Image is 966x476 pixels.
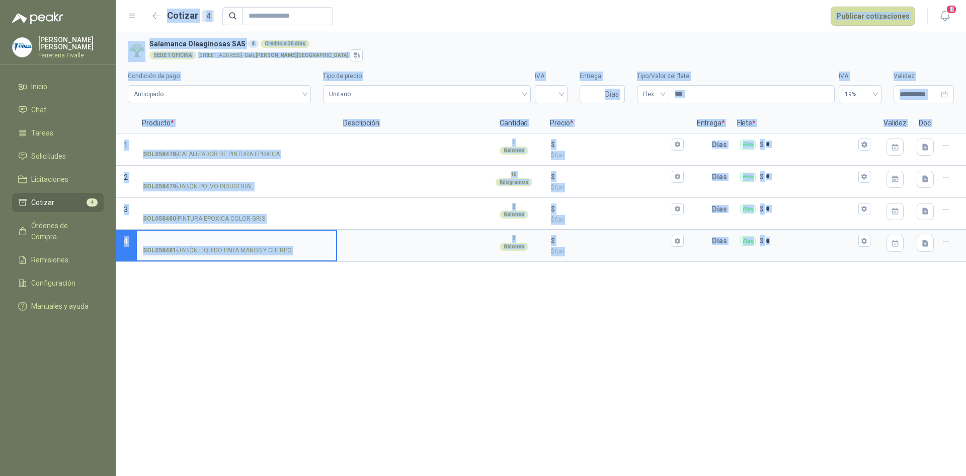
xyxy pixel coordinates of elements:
p: $ [551,171,555,182]
img: Company Logo [13,38,32,57]
span: Inicio [31,81,47,92]
span: 0 [554,248,564,255]
button: Flex $ [858,171,870,183]
strong: SOL058479 [143,182,176,191]
span: ,00 [558,217,564,223]
p: Flete [731,113,877,133]
button: $$0,00 [672,139,684,151]
h3: Salamanca Oleaginosas SAS [149,38,950,49]
p: $ [551,203,555,215]
input: Flex $ [766,173,856,180]
span: 19% [845,87,875,102]
div: Flex [740,172,756,182]
img: Company Logo [128,41,145,59]
p: 10 [511,171,517,179]
input: Flex $ [766,237,856,245]
span: ,00 [558,153,564,158]
button: $$0,00 [672,171,684,183]
button: $$0,00 [672,235,684,247]
p: $ [551,247,683,256]
p: Descripción [337,113,484,133]
p: - PINTURA EPOXICA COLOR GRIS [143,214,265,224]
p: $ [760,171,764,182]
input: SOL058481-JABÓN LIQUIDO PARA MANOS Y CUERPO [143,237,330,245]
span: Remisiones [31,254,68,265]
a: Remisiones [12,250,104,269]
p: Precio [544,113,690,133]
input: SOL058480-PINTURA EPOXICA COLOR GRIS [143,206,330,213]
label: Validez [894,72,954,81]
p: - JABÓN LIQUIDO PARA MANOS Y CUERPO [143,246,292,255]
span: Tareas [31,127,53,139]
input: $$0,00 [557,205,669,213]
a: Cotizar4 [12,193,104,212]
div: SEDE 1 OFICINA [149,51,196,59]
a: Tareas [12,123,104,143]
span: Configuración [31,278,75,289]
input: $$0,00 [557,173,669,180]
p: Validez [877,113,913,133]
label: Condición de pago [128,72,311,81]
p: Entrega [691,113,731,133]
span: 4 [87,198,98,207]
span: Solicitudes [31,151,66,162]
a: Manuales y ayuda [12,297,104,316]
span: 0 [554,216,564,223]
label: Tipo de precio [323,72,531,81]
p: $ [760,139,764,150]
button: 1 [936,7,954,25]
span: 3 [124,206,128,214]
p: $ [551,139,555,150]
input: $$0,00 [557,237,669,245]
input: $$0,00 [557,141,669,148]
span: Días [605,86,619,103]
a: Órdenes de Compra [12,216,104,246]
strong: SOL058481 [143,246,176,255]
div: 4 [202,10,214,22]
h2: Cotizar [167,9,214,23]
label: IVA [535,72,568,81]
strong: Cali , [PERSON_NAME][GEOGRAPHIC_DATA] [245,52,349,58]
div: Galones [500,243,528,251]
p: [PERSON_NAME] [PERSON_NAME] [38,36,104,50]
p: 1 [512,139,515,147]
p: 2 [512,235,515,243]
p: 2 [512,203,515,211]
span: 2 [124,173,128,181]
a: Solicitudes [12,147,104,166]
span: 1 [124,141,128,149]
button: $$0,00 [672,203,684,215]
button: Flex $ [858,203,870,215]
p: - CATALIZADOR DE PINTURA EPOXICA [143,150,280,159]
label: IVA [839,72,881,81]
input: SOL058479-JABÓN POLVO INDUSTRIAL [143,173,330,181]
strong: SOL058480 [143,214,176,224]
span: Manuales y ayuda [31,301,89,312]
div: Flex [740,140,756,150]
button: Publicar cotizaciones [831,7,915,26]
span: Unitario [329,87,525,102]
div: Galones [500,147,528,155]
p: Producto [136,113,337,133]
strong: SOL058478 [143,150,176,159]
p: Cantidad [484,113,544,133]
div: Crédito a 30 días [261,40,309,48]
div: Galones [500,211,528,219]
span: 4 [124,237,128,245]
label: Entrega [580,72,625,81]
span: 0 [554,184,564,191]
a: Chat [12,100,104,119]
p: $ [551,235,555,246]
span: Anticipado [134,87,305,102]
p: - JABÓN POLVO INDUSTRIAL [143,182,253,191]
p: Días [712,231,731,251]
p: Días [712,134,731,155]
a: Inicio [12,77,104,96]
p: $ [760,235,764,246]
span: ,00 [558,249,564,254]
span: Chat [31,104,46,115]
img: Logo peakr [12,12,63,24]
p: Días [712,199,731,219]
p: $ [760,203,764,215]
span: 0 [554,152,564,159]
